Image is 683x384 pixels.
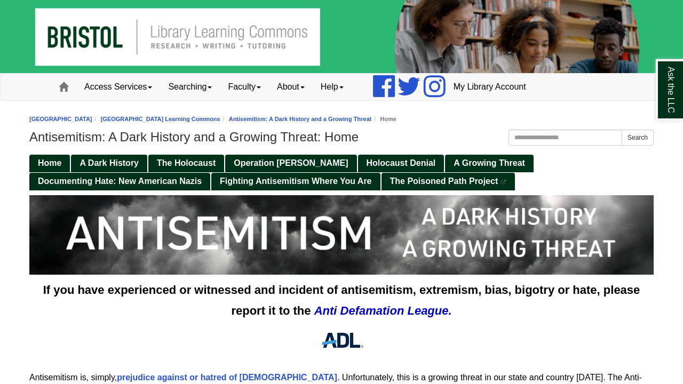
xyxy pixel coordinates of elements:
[29,116,92,122] a: [GEOGRAPHIC_DATA]
[117,373,337,382] a: prejudice against or hatred of [DEMOGRAPHIC_DATA]
[43,283,640,317] span: If you have experienced or witnessed and incident of antisemitism, extremism, bias, bigotry or ha...
[445,155,534,172] a: A Growing Threat
[407,304,451,317] strong: League.
[71,155,147,172] a: A Dark History
[622,130,654,146] button: Search
[29,154,654,190] div: Guide Pages
[501,180,507,185] i: This link opens in a new window
[446,74,534,100] a: My Library Account
[390,177,498,186] span: The Poisoned Path Project
[157,158,216,167] span: The Holocaust
[29,130,654,145] h1: Antisemitism: A Dark History and a Growing Threat: Home
[220,177,371,186] span: Fighting Antisemitism Where You Are
[211,173,380,190] a: Fighting Antisemitism Where You Are
[29,114,654,124] nav: breadcrumb
[160,74,220,100] a: Searching
[454,158,525,167] span: A Growing Threat
[29,155,70,172] a: Home
[234,158,348,167] span: Operation [PERSON_NAME]
[76,74,160,100] a: Access Services
[29,173,210,190] a: Documenting Hate: New American Nazis
[358,155,444,172] a: Holocaust Denial
[314,304,404,317] i: Anti Defamation
[148,155,224,172] a: The Holocaust
[220,74,269,100] a: Faculty
[229,116,372,122] a: Antisemitism: A Dark History and a Growing Threat
[29,195,654,275] img: Antisemitism, a dark history, a growing threat
[80,158,139,167] span: A Dark History
[225,155,356,172] a: Operation [PERSON_NAME]
[367,158,436,167] span: Holocaust Denial
[313,74,352,100] a: Help
[316,326,367,354] img: ADL
[269,74,313,100] a: About
[101,116,220,122] a: [GEOGRAPHIC_DATA] Learning Commons
[314,304,452,317] a: Anti Defamation League.
[371,114,396,124] li: Home
[382,173,515,190] a: The Poisoned Path Project
[38,158,61,167] span: Home
[38,177,202,186] span: Documenting Hate: New American Nazis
